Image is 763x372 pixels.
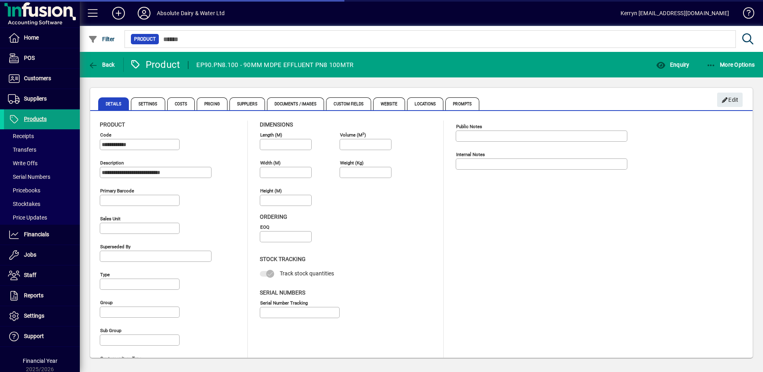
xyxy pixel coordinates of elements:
app-page-header-button: Back [80,57,124,72]
button: Edit [717,93,743,107]
a: Write Offs [4,156,80,170]
span: Product [100,121,125,128]
div: EP90.PN8.100 - 90MM MDPE EFFLUENT PN8 100MTR [196,59,354,71]
mat-label: Superseded by [100,244,130,249]
mat-label: Customer Item Type [100,356,142,361]
span: More Options [706,61,755,68]
span: Edit [721,93,739,107]
a: Staff [4,265,80,285]
span: Ordering [260,214,287,220]
button: Back [86,57,117,72]
span: Prompts [445,97,479,110]
span: Website [373,97,405,110]
span: Dimensions [260,121,293,128]
mat-label: EOQ [260,224,269,230]
span: Reports [24,292,43,299]
mat-label: Internal Notes [456,152,485,157]
span: Pricebooks [8,187,40,194]
a: Suppliers [4,89,80,109]
mat-label: Serial Number tracking [260,300,308,305]
span: Serial Numbers [260,289,305,296]
button: Filter [86,32,117,46]
span: Locations [407,97,443,110]
span: POS [24,55,35,61]
mat-label: Primary barcode [100,188,134,194]
a: Jobs [4,245,80,265]
a: POS [4,48,80,68]
mat-label: Length (m) [260,132,282,138]
span: Stock Tracking [260,256,306,262]
span: Write Offs [8,160,38,166]
span: Stocktakes [8,201,40,207]
a: Financials [4,225,80,245]
span: Track stock quantities [280,270,334,277]
mat-label: Description [100,160,124,166]
span: Costs [167,97,195,110]
sup: 3 [362,131,364,135]
a: Customers [4,69,80,89]
a: Receipts [4,129,80,143]
span: Settings [131,97,165,110]
span: Support [24,333,44,339]
span: Serial Numbers [8,174,50,180]
a: Stocktakes [4,197,80,211]
span: Products [24,116,47,122]
a: Knowledge Base [737,2,753,28]
span: Documents / Images [267,97,324,110]
div: Product [130,58,180,71]
span: Details [98,97,129,110]
mat-label: Code [100,132,111,138]
span: Settings [24,313,44,319]
a: Pricebooks [4,184,80,197]
button: Profile [131,6,157,20]
mat-label: Width (m) [260,160,281,166]
mat-label: Type [100,272,110,277]
a: Price Updates [4,211,80,224]
a: Serial Numbers [4,170,80,184]
a: Transfers [4,143,80,156]
a: Home [4,28,80,48]
a: Support [4,326,80,346]
span: Receipts [8,133,34,139]
span: Suppliers [229,97,265,110]
span: Financials [24,231,49,237]
button: More Options [704,57,757,72]
button: Add [106,6,131,20]
span: Product [134,35,156,43]
span: Transfers [8,146,36,153]
a: Reports [4,286,80,306]
span: Financial Year [23,358,57,364]
button: Enquiry [654,57,691,72]
mat-label: Volume (m ) [340,132,366,138]
span: Filter [88,36,115,42]
div: Kerryn [EMAIL_ADDRESS][DOMAIN_NAME] [621,7,729,20]
span: Suppliers [24,95,47,102]
span: Custom Fields [326,97,371,110]
mat-label: Weight (Kg) [340,160,364,166]
span: Back [88,61,115,68]
span: Home [24,34,39,41]
span: Price Updates [8,214,47,221]
mat-label: Sales unit [100,216,121,222]
mat-label: Height (m) [260,188,282,194]
span: Staff [24,272,36,278]
a: Settings [4,306,80,326]
mat-label: Public Notes [456,124,482,129]
span: Enquiry [656,61,689,68]
span: Jobs [24,251,36,258]
div: Absolute Dairy & Water Ltd [157,7,225,20]
mat-label: Group [100,300,113,305]
mat-label: Sub group [100,328,121,333]
span: Pricing [197,97,227,110]
span: Customers [24,75,51,81]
